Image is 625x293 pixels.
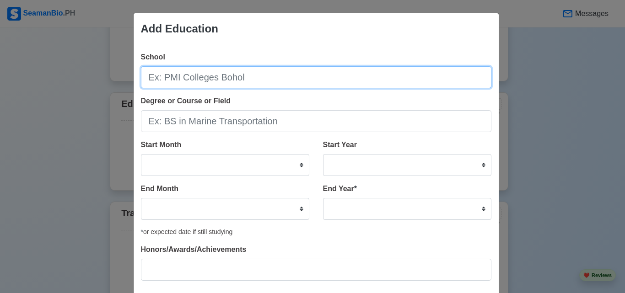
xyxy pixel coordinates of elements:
[141,183,179,194] label: End Month
[141,139,182,150] label: Start Month
[141,66,491,88] input: Ex: PMI Colleges Bohol
[323,139,357,150] label: Start Year
[141,97,231,105] span: Degree or Course or Field
[323,183,357,194] label: End Year
[141,53,165,61] span: School
[141,110,491,132] input: Ex: BS in Marine Transportation
[141,245,247,253] span: Honors/Awards/Achievements
[141,227,491,237] div: or expected date if still studying
[141,21,218,37] div: Add Education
